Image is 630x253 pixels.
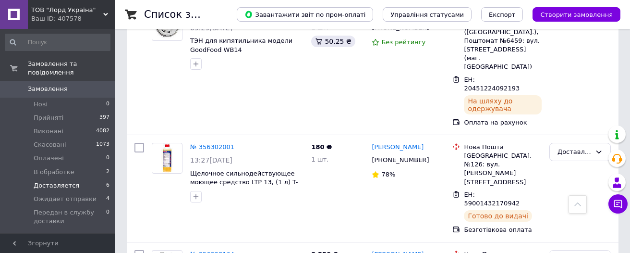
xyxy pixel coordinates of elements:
span: Завантажити звіт по пром-оплаті [244,10,365,19]
a: Щелочное сильнодействующее моющее средство LTP 13, (1 л) T-Puhtax [190,170,298,195]
span: 1 шт. [311,156,328,163]
span: Управління статусами [390,11,464,18]
span: ЕН: 20451224092193 [464,76,520,92]
div: Доставляется [557,147,591,157]
span: Без рейтингу [381,38,425,46]
span: [PHONE_NUMBER] [372,156,429,164]
span: 4 [106,195,109,203]
span: Замовлення [28,85,68,93]
span: 13:27[DATE] [190,156,232,164]
h1: Список замовлень [144,9,242,20]
span: 397 [99,114,109,122]
a: Фото товару [152,143,182,174]
span: 78% [381,171,395,178]
button: Експорт [481,7,523,22]
img: Фото товару [156,143,179,173]
div: Готово до видачі [464,210,532,222]
div: [GEOGRAPHIC_DATA], №126: вул. [PERSON_NAME][STREET_ADDRESS] [464,152,542,187]
a: № 356302001 [190,143,234,151]
button: Створити замовлення [533,7,620,22]
button: Чат з покупцем [608,194,628,214]
div: 50.25 ₴ [311,36,355,47]
span: 6 [106,181,109,190]
span: Ожидает отправки [34,195,97,203]
button: Управління статусами [383,7,472,22]
span: 2 [106,168,109,177]
span: Виконані [34,127,63,136]
span: Замовлення та повідомлення [28,60,115,77]
div: Безготівкова оплата [464,226,542,234]
span: 09:29[DATE] [190,24,232,32]
button: Завантажити звіт по пром-оплаті [237,7,373,22]
div: Оплата на рахунок [464,118,542,127]
input: Пошук [5,34,110,51]
span: Прийняті [34,114,63,122]
a: [PERSON_NAME] [372,143,424,152]
span: Оплачені [34,154,64,163]
span: Створити замовлення [540,11,613,18]
span: 1 шт. [311,24,328,31]
span: ЕН: 59001432170942 [464,191,520,207]
span: 0 [106,208,109,226]
span: Експорт [489,11,516,18]
span: Доставляется [34,181,79,190]
span: 180 ₴ [311,143,332,151]
div: м. [GEOGRAPHIC_DATA] ([GEOGRAPHIC_DATA].), Поштомат №6459: вул. [STREET_ADDRESS] (маг. [GEOGRAPHI... [464,19,542,71]
div: Ваш ID: 407578 [31,14,115,23]
div: На шляху до одержувача [464,95,542,114]
span: Передан в службу доставки [34,208,106,226]
span: [PHONE_NUMBER] [372,24,429,31]
span: В обработке [34,168,74,177]
span: 0 [106,100,109,109]
span: 0 [106,154,109,163]
span: 1073 [96,140,109,149]
a: ТЭН для кипятильника модели GoodFood WB14 [190,37,292,53]
div: Нова Пошта [464,143,542,152]
a: Створити замовлення [523,11,620,18]
span: Скасовані [34,140,66,149]
span: Нові [34,100,48,109]
span: ТОВ "Лорд Україна" [31,6,103,14]
span: 4082 [96,127,109,136]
